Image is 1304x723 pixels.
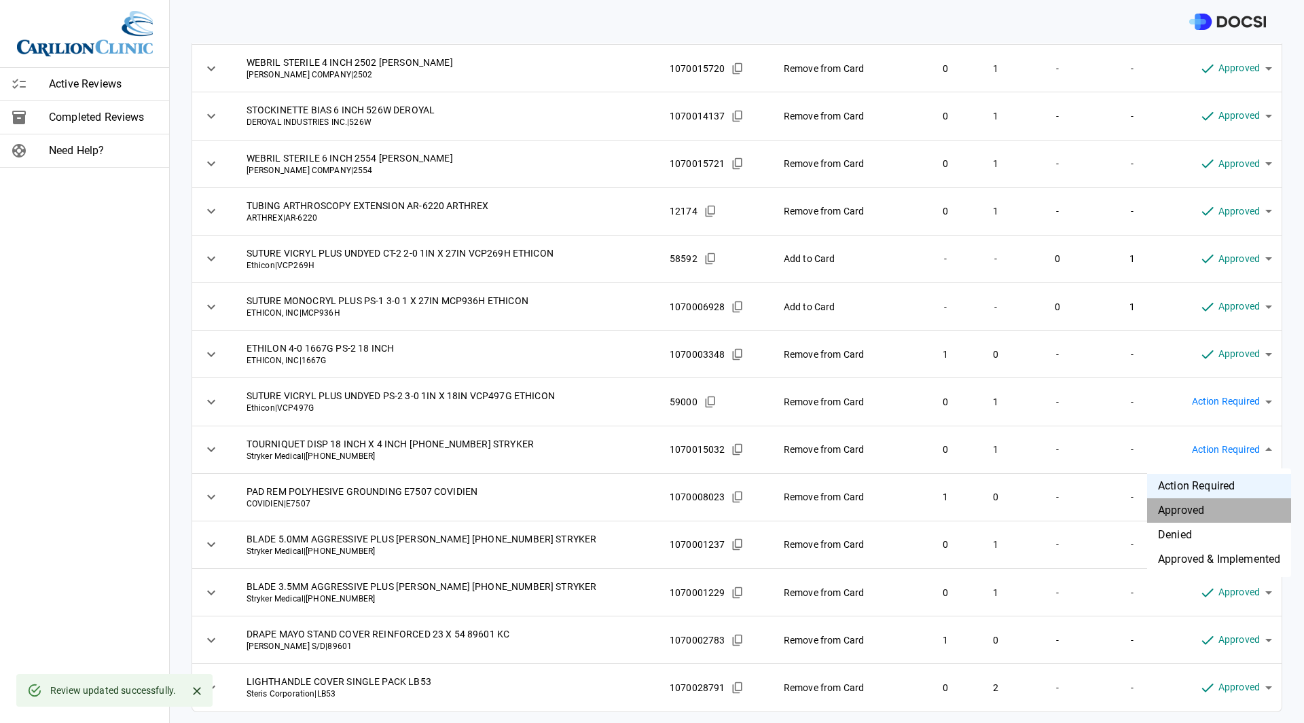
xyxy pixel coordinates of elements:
li: Denied [1147,523,1291,547]
button: Close [187,681,207,701]
li: Approved [1147,498,1291,523]
li: Action Required [1147,474,1291,498]
div: Review updated successfully. [50,678,176,703]
li: Approved & Implemented [1147,547,1291,572]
